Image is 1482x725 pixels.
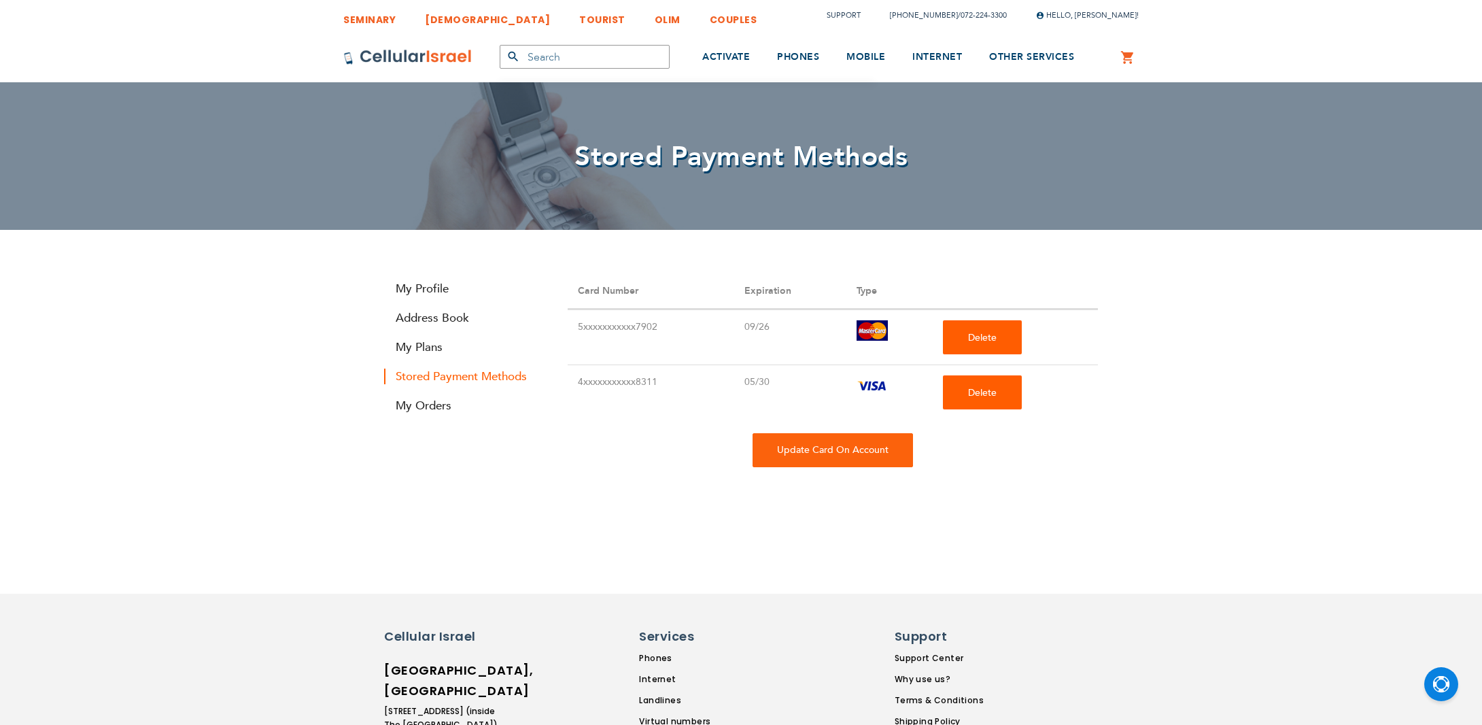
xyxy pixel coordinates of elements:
[384,369,547,384] strong: Stored Payment Methods
[846,50,885,63] span: MOBILE
[961,10,1007,20] a: 072-224-3300
[500,45,670,69] input: Search
[943,320,1022,354] button: Delete
[1036,10,1139,20] span: Hello, [PERSON_NAME]!
[384,398,547,414] a: My Orders
[912,50,962,63] span: INTERNET
[702,32,750,83] a: ACTIVATE
[639,694,763,707] a: Landlines
[343,3,396,29] a: SEMINARY
[890,10,958,20] a: [PHONE_NUMBER]
[895,652,984,664] a: Support Center
[777,50,819,63] span: PHONES
[384,628,500,645] h6: Cellular Israel
[568,274,734,309] th: Card Number
[968,331,997,344] span: Delete
[639,628,755,645] h6: Services
[895,628,976,645] h6: Support
[568,310,734,365] td: 5xxxxxxxxxxx7902
[943,375,1022,409] button: Delete
[655,3,680,29] a: OLIM
[777,32,819,83] a: PHONES
[384,339,547,355] a: My Plans
[568,365,734,420] td: 4xxxxxxxxxxx8311
[846,32,885,83] a: MOBILE
[579,3,625,29] a: TOURIST
[384,660,500,701] h6: [GEOGRAPHIC_DATA], [GEOGRAPHIC_DATA]
[574,138,908,175] span: Stored Payment Methods
[857,320,888,341] img: mc.png
[702,50,750,63] span: ACTIVATE
[384,281,547,297] a: My Profile
[734,310,846,365] td: 09/26
[989,50,1074,63] span: OTHER SERVICES
[989,32,1074,83] a: OTHER SERVICES
[734,274,846,309] th: Expiration
[857,375,888,396] img: vi.png
[912,32,962,83] a: INTERNET
[425,3,550,29] a: [DEMOGRAPHIC_DATA]
[876,5,1007,25] li: /
[343,49,472,65] img: Cellular Israel Logo
[895,694,984,707] a: Terms & Conditions
[734,365,846,420] td: 05/30
[753,433,913,467] div: To update the payment method currently being used on an existing Cellular Israel plan
[846,274,933,309] th: Type
[384,310,547,326] a: Address Book
[895,673,984,686] a: Why use us?
[639,673,763,686] a: Internet
[639,652,763,664] a: Phones
[827,10,861,20] a: Support
[968,386,997,399] span: Delete
[710,3,757,29] a: COUPLES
